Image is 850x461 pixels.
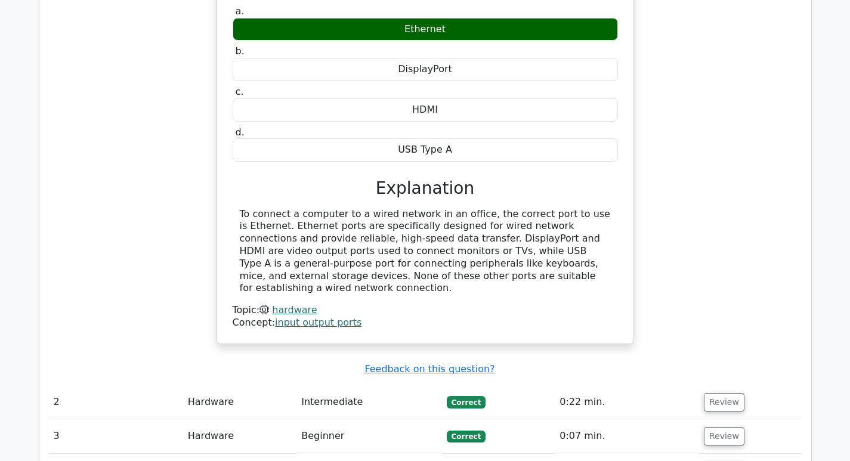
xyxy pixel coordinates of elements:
div: HDMI [233,98,618,122]
h3: Explanation [240,178,611,199]
span: c. [236,86,244,97]
a: hardware [272,304,317,315]
div: To connect a computer to a wired network in an office, the correct port to use is Ethernet. Ether... [240,208,611,295]
a: Feedback on this question? [364,363,494,375]
td: Hardware [183,385,296,419]
td: Hardware [183,419,296,453]
span: Correct [447,431,486,443]
td: Intermediate [296,385,442,419]
span: Correct [447,396,486,408]
td: 0:22 min. [555,385,699,419]
div: Topic: [233,304,618,317]
span: b. [236,45,245,57]
div: DisplayPort [233,58,618,81]
a: input output ports [275,317,361,328]
div: Ethernet [233,18,618,41]
td: Beginner [296,419,442,453]
td: 0:07 min. [555,419,699,453]
div: USB Type A [233,138,618,162]
span: a. [236,5,245,17]
td: 3 [49,419,183,453]
span: d. [236,126,245,138]
button: Review [704,393,744,412]
button: Review [704,427,744,445]
div: Concept: [233,317,618,329]
td: 2 [49,385,183,419]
